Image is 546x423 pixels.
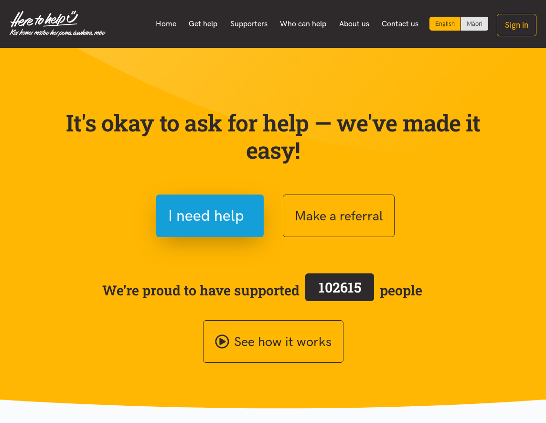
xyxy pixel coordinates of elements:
[375,14,425,34] a: Contact us
[319,278,361,296] span: 102615
[54,109,493,164] p: It's okay to ask for help — we've made it easy!
[300,271,380,309] a: 102615
[156,195,264,237] button: I need help
[224,14,274,34] a: Supporters
[461,17,488,31] a: Switch to Te Reo Māori
[168,204,244,228] span: I need help
[429,17,489,31] div: Language toggle
[10,11,106,37] img: Home
[203,320,343,363] a: See how it works
[332,14,375,34] a: About us
[149,14,182,34] a: Home
[102,271,422,309] span: We’re proud to have supported people
[497,14,536,36] button: Sign in
[283,195,395,237] button: Make a referral
[429,17,461,31] div: Current language
[274,14,333,34] a: Who can help
[182,14,224,34] a: Get help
